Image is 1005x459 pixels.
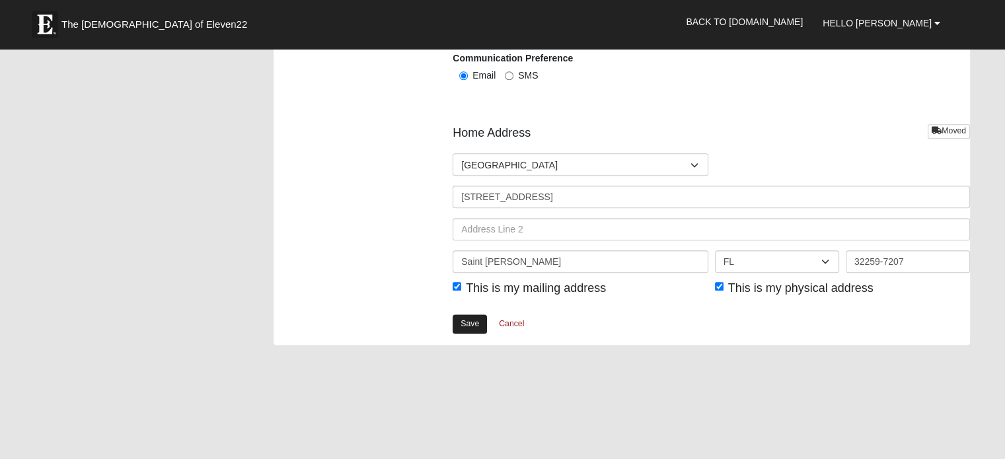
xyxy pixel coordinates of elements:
input: This is my physical address [715,282,724,291]
span: SMS [518,70,538,81]
input: Email [459,71,468,80]
span: Email [472,70,496,81]
label: Communication Preference [453,52,573,65]
span: This is my mailing address [466,281,606,295]
a: Cancel [490,314,533,334]
span: [GEOGRAPHIC_DATA] [461,154,690,176]
input: SMS [505,71,513,80]
input: City [453,250,708,273]
a: Back to [DOMAIN_NAME] [676,5,813,38]
span: Home Address [453,124,531,142]
img: Eleven22 logo [32,11,58,38]
input: Address Line 1 [453,186,970,208]
a: Save [453,314,487,334]
a: Hello [PERSON_NAME] [813,7,950,40]
input: This is my mailing address [453,282,461,291]
span: Hello [PERSON_NAME] [823,18,932,28]
a: The [DEMOGRAPHIC_DATA] of Eleven22 [25,5,289,38]
input: Zip [846,250,970,273]
input: Address Line 2 [453,218,970,240]
span: This is my physical address [728,281,874,295]
span: The [DEMOGRAPHIC_DATA] of Eleven22 [61,18,247,31]
a: Moved [928,124,970,138]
